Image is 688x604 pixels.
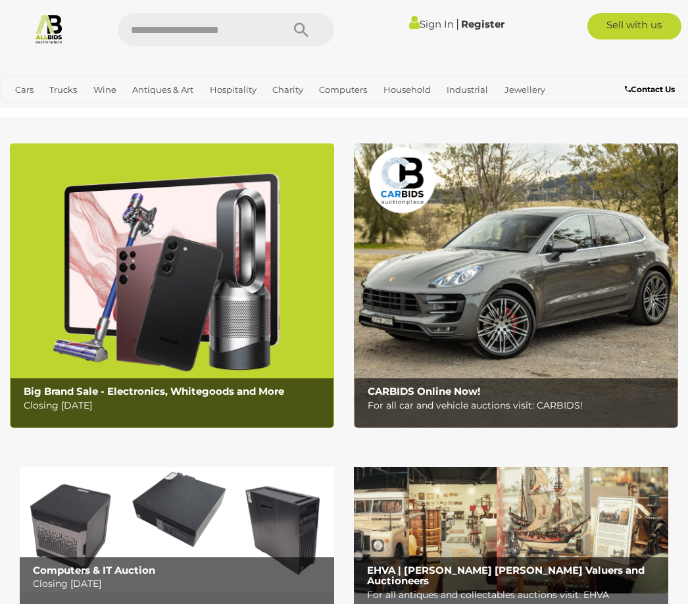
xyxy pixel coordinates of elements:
[10,143,334,428] img: Big Brand Sale - Electronics, Whitegoods and More
[51,101,88,122] a: Sports
[33,576,328,592] p: Closing [DATE]
[20,454,334,593] a: Computers & IT Auction Computers & IT Auction Closing [DATE]
[587,13,681,39] a: Sell with us
[354,454,668,593] img: EHVA | Evans Hastings Valuers and Auctioneers
[456,16,459,31] span: |
[314,79,372,101] a: Computers
[441,79,493,101] a: Industrial
[10,79,39,101] a: Cars
[354,454,668,593] a: EHVA | Evans Hastings Valuers and Auctioneers EHVA | [PERSON_NAME] [PERSON_NAME] Valuers and Auct...
[461,18,504,30] a: Register
[367,564,645,588] b: EHVA | [PERSON_NAME] [PERSON_NAME] Valuers and Auctioneers
[94,101,198,122] a: [GEOGRAPHIC_DATA]
[205,79,262,101] a: Hospitality
[24,397,328,414] p: Closing [DATE]
[354,143,678,428] a: CARBIDS Online Now! CARBIDS Online Now! For all car and vehicle auctions visit: CARBIDS!
[499,79,551,101] a: Jewellery
[44,79,82,101] a: Trucks
[409,18,454,30] a: Sign In
[268,13,334,46] button: Search
[354,143,678,428] img: CARBIDS Online Now!
[368,385,480,397] b: CARBIDS Online Now!
[367,587,662,603] p: For all antiques and collectables auctions visit: EHVA
[267,79,308,101] a: Charity
[368,397,672,414] p: For all car and vehicle auctions visit: CARBIDS!
[33,564,155,576] b: Computers & IT Auction
[24,385,284,397] b: Big Brand Sale - Electronics, Whitegoods and More
[10,143,334,428] a: Big Brand Sale - Electronics, Whitegoods and More Big Brand Sale - Electronics, Whitegoods and Mo...
[625,84,675,94] b: Contact Us
[127,79,199,101] a: Antiques & Art
[88,79,122,101] a: Wine
[378,79,436,101] a: Household
[34,13,64,44] img: Allbids.com.au
[10,101,45,122] a: Office
[625,82,678,97] a: Contact Us
[20,454,334,593] img: Computers & IT Auction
